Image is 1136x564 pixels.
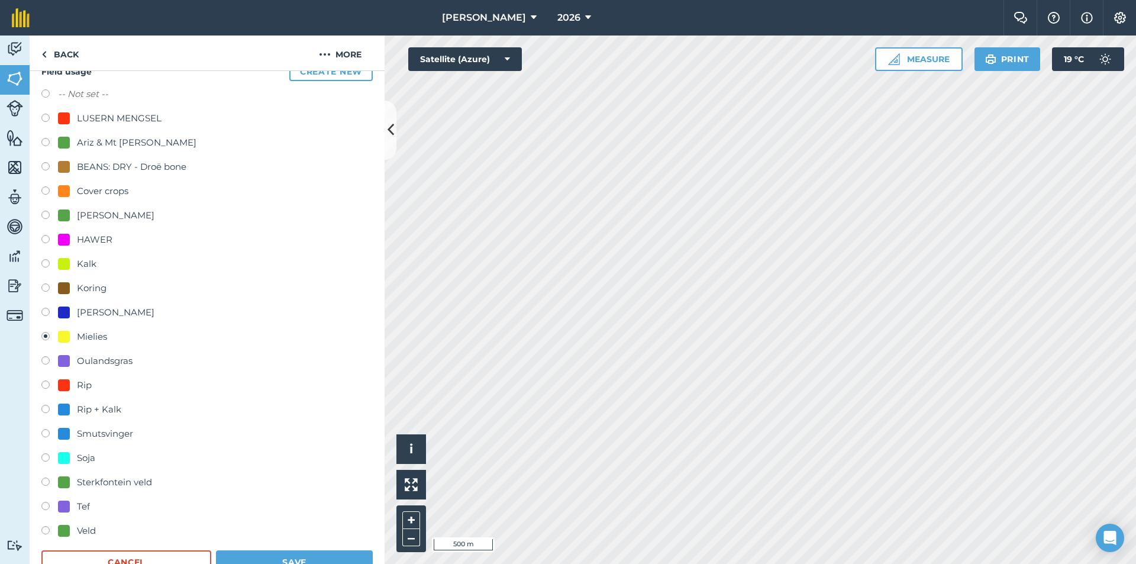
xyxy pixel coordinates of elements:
[408,47,522,71] button: Satellite (Azure)
[77,281,106,295] div: Koring
[7,129,23,147] img: svg+xml;base64,PHN2ZyB4bWxucz0iaHR0cDovL3d3dy53My5vcmcvMjAwMC9zdmciIHdpZHRoPSI1NiIgaGVpZ2h0PSI2MC...
[296,36,385,70] button: More
[402,529,420,546] button: –
[77,499,90,514] div: Tef
[77,378,92,392] div: Rip
[289,62,373,81] button: Create new
[396,434,426,464] button: i
[7,218,23,236] img: svg+xml;base64,PD94bWwgdmVyc2lvbj0iMS4wIiBlbmNvZGluZz0idXRmLTgiPz4KPCEtLSBHZW5lcmF0b3I6IEFkb2JlIE...
[875,47,963,71] button: Measure
[7,247,23,265] img: svg+xml;base64,PD94bWwgdmVyc2lvbj0iMS4wIiBlbmNvZGluZz0idXRmLTgiPz4KPCEtLSBHZW5lcmF0b3I6IEFkb2JlIE...
[77,402,121,417] div: Rip + Kalk
[77,354,133,368] div: Oulandsgras
[1113,12,1127,24] img: A cog icon
[41,47,47,62] img: svg+xml;base64,PHN2ZyB4bWxucz0iaHR0cDovL3d3dy53My5vcmcvMjAwMC9zdmciIHdpZHRoPSI5IiBoZWlnaHQ9IjI0Ii...
[402,511,420,529] button: +
[77,330,107,344] div: Mielies
[58,87,108,101] label: -- Not set --
[7,277,23,295] img: svg+xml;base64,PD94bWwgdmVyc2lvbj0iMS4wIiBlbmNvZGluZz0idXRmLTgiPz4KPCEtLSBHZW5lcmF0b3I6IEFkb2JlIE...
[7,70,23,88] img: svg+xml;base64,PHN2ZyB4bWxucz0iaHR0cDovL3d3dy53My5vcmcvMjAwMC9zdmciIHdpZHRoPSI1NiIgaGVpZ2h0PSI2MC...
[77,184,128,198] div: Cover crops
[7,307,23,324] img: svg+xml;base64,PD94bWwgdmVyc2lvbj0iMS4wIiBlbmNvZGluZz0idXRmLTgiPz4KPCEtLSBHZW5lcmF0b3I6IEFkb2JlIE...
[974,47,1041,71] button: Print
[77,257,96,271] div: Kalk
[1052,47,1124,71] button: 19 °C
[7,159,23,176] img: svg+xml;base64,PHN2ZyB4bWxucz0iaHR0cDovL3d3dy53My5vcmcvMjAwMC9zdmciIHdpZHRoPSI1NiIgaGVpZ2h0PSI2MC...
[1093,47,1117,71] img: svg+xml;base64,PD94bWwgdmVyc2lvbj0iMS4wIiBlbmNvZGluZz0idXRmLTgiPz4KPCEtLSBHZW5lcmF0b3I6IEFkb2JlIE...
[77,451,95,465] div: Soja
[985,52,996,66] img: svg+xml;base64,PHN2ZyB4bWxucz0iaHR0cDovL3d3dy53My5vcmcvMjAwMC9zdmciIHdpZHRoPSIxOSIgaGVpZ2h0PSIyNC...
[12,8,30,27] img: fieldmargin Logo
[1081,11,1093,25] img: svg+xml;base64,PHN2ZyB4bWxucz0iaHR0cDovL3d3dy53My5vcmcvMjAwMC9zdmciIHdpZHRoPSIxNyIgaGVpZ2h0PSIxNy...
[77,524,96,538] div: Veld
[1064,47,1084,71] span: 19 ° C
[7,540,23,551] img: svg+xml;base64,PD94bWwgdmVyc2lvbj0iMS4wIiBlbmNvZGluZz0idXRmLTgiPz4KPCEtLSBHZW5lcmF0b3I6IEFkb2JlIE...
[7,188,23,206] img: svg+xml;base64,PD94bWwgdmVyc2lvbj0iMS4wIiBlbmNvZGluZz0idXRmLTgiPz4KPCEtLSBHZW5lcmF0b3I6IEFkb2JlIE...
[77,427,133,441] div: Smutsvinger
[77,160,186,174] div: BEANS: DRY - Droë bone
[1047,12,1061,24] img: A question mark icon
[7,40,23,58] img: svg+xml;base64,PD94bWwgdmVyc2lvbj0iMS4wIiBlbmNvZGluZz0idXRmLTgiPz4KPCEtLSBHZW5lcmF0b3I6IEFkb2JlIE...
[409,441,413,456] span: i
[1014,12,1028,24] img: Two speech bubbles overlapping with the left bubble in the forefront
[442,11,526,25] span: [PERSON_NAME]
[77,305,154,320] div: [PERSON_NAME]
[30,36,91,70] a: Back
[41,62,373,81] h4: Field usage
[77,208,154,223] div: [PERSON_NAME]
[888,53,900,65] img: Ruler icon
[557,11,580,25] span: 2026
[319,47,331,62] img: svg+xml;base64,PHN2ZyB4bWxucz0iaHR0cDovL3d3dy53My5vcmcvMjAwMC9zdmciIHdpZHRoPSIyMCIgaGVpZ2h0PSIyNC...
[405,478,418,491] img: Four arrows, one pointing top left, one top right, one bottom right and the last bottom left
[77,111,162,125] div: LUSERN MENGSEL
[1096,524,1124,552] div: Open Intercom Messenger
[77,233,112,247] div: HAWER
[77,475,152,489] div: Sterkfontein veld
[7,100,23,117] img: svg+xml;base64,PD94bWwgdmVyc2lvbj0iMS4wIiBlbmNvZGluZz0idXRmLTgiPz4KPCEtLSBHZW5lcmF0b3I6IEFkb2JlIE...
[77,136,196,150] div: Ariz & Mt [PERSON_NAME]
